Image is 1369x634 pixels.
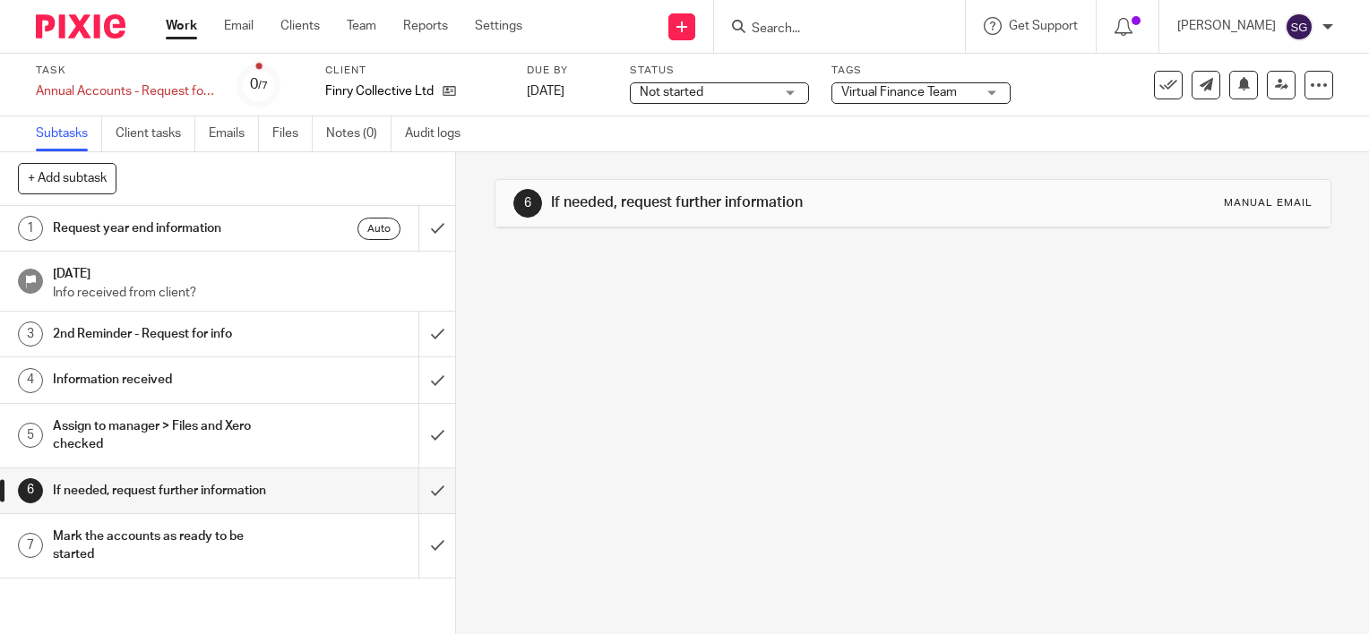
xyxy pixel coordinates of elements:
button: + Add subtask [18,163,116,193]
h1: Assign to manager > Files and Xero checked [53,413,285,458]
div: Mark as done [418,468,455,513]
p: [PERSON_NAME] [1177,17,1276,35]
a: Send new email to Finry Collective Ltd [1192,71,1220,99]
div: 1 [18,216,43,241]
div: 4 [18,368,43,393]
div: 5 [18,423,43,448]
h1: Mark the accounts as ready to be started [53,523,285,569]
a: Reassign task [1267,71,1296,99]
h1: If needed, request further information [53,477,285,504]
div: Automated emails are sent as soon as the preceding subtask is completed. [357,218,400,240]
div: Mark as done [418,206,455,251]
a: Clients [280,17,320,35]
div: Mark as done [418,357,455,402]
a: Work [166,17,197,35]
img: svg%3E [1285,13,1313,41]
img: Pixie [36,14,125,39]
div: 3 [18,321,43,347]
a: Files [272,116,313,151]
div: 6 [513,189,542,218]
div: Mark as done [418,404,455,467]
a: Settings [475,17,522,35]
a: Audit logs [405,116,474,151]
a: Team [347,17,376,35]
a: Emails [209,116,259,151]
span: Virtual Finance Team [841,86,957,99]
label: Status [630,64,809,78]
div: Annual Accounts - Request for info [36,82,215,100]
a: Reports [403,17,448,35]
small: /7 [258,81,268,90]
p: Finry Collective Ltd [325,82,434,100]
a: Client tasks [116,116,195,151]
p: Info received from client? [53,284,438,302]
button: Snooze task [1229,71,1258,99]
a: Notes (0) [326,116,392,151]
h1: Request year end information [53,215,285,242]
a: Email [224,17,254,35]
input: Search [750,21,911,38]
label: Client [325,64,504,78]
div: Mark as done [418,514,455,578]
div: Mark as done [418,312,455,356]
span: Not started [640,86,703,99]
span: [DATE] [527,85,564,98]
div: 7 [18,533,43,558]
h1: If needed, request further information [551,193,951,212]
a: Subtasks [36,116,102,151]
div: 6 [18,478,43,503]
h1: [DATE] [53,261,438,283]
label: Due by [527,64,607,78]
i: Open client page [443,84,456,98]
div: Manual email [1224,196,1313,210]
h1: Information received [53,366,285,393]
label: Tags [831,64,1011,78]
div: 0 [250,74,268,95]
label: Task [36,64,215,78]
h1: 2nd Reminder - Request for info [53,321,285,347]
span: Get Support [1009,20,1078,32]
